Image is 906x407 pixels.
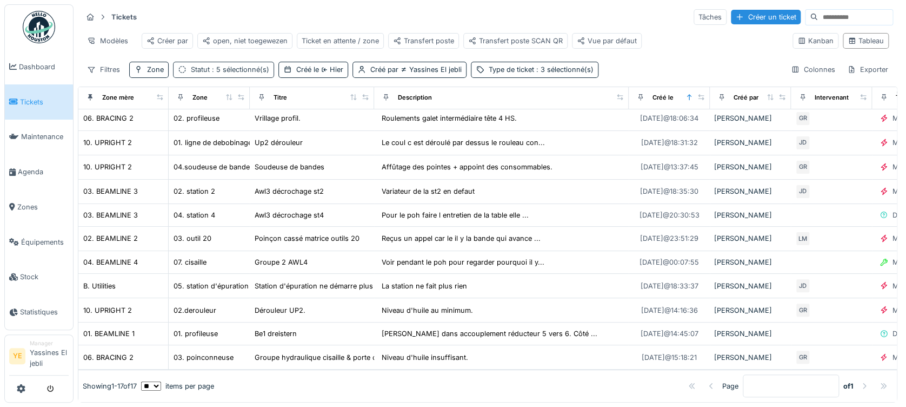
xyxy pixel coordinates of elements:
div: Créé le [296,64,343,75]
div: [DATE] @ 15:18:21 [642,352,697,363]
div: Manager [30,339,69,347]
div: Awl3 décrochage st2 [255,186,324,196]
span: Stock [20,272,69,282]
div: Modèles [82,33,133,49]
a: Zones [5,189,73,225]
div: B. Utilities [83,281,116,291]
div: [PERSON_NAME] [714,233,787,244]
div: GR [795,111,810,126]
strong: of 1 [843,381,854,391]
div: Up2 dérouleur [255,137,303,148]
div: Statut [191,64,269,75]
div: 10. UPRIGHT 2 [83,137,132,148]
span: : 3 sélectionné(s) [534,65,594,74]
div: Voir pendant le poh pour regarder pourquoi il y... [382,257,544,267]
div: JD [795,278,810,293]
div: Créer un ticket [731,10,801,24]
div: 07. cisaille [174,257,206,267]
div: Affûtage des pointes + appoint des consommables. [382,162,552,172]
div: [DATE] @ 18:35:30 [640,186,698,196]
div: [PERSON_NAME] [714,113,787,123]
div: Dérouleur UP2. [255,305,305,316]
div: 03. poinconneuse [174,352,234,363]
div: JD [795,135,810,150]
div: Niveau d'huile au minimum. [382,305,473,316]
div: [DATE] @ 14:45:07 [641,329,698,339]
div: 10. UPRIGHT 2 [83,305,132,316]
div: Créé le [652,93,674,102]
a: Équipements [5,225,73,260]
div: Zone mère [102,93,134,102]
div: GR [795,160,810,175]
div: 10. UPRIGHT 2 [83,162,132,172]
div: [PERSON_NAME] [714,210,787,220]
div: Titre [274,93,287,102]
div: Description [398,93,432,102]
div: 04. BEAMLINE 4 [83,257,138,267]
div: [DATE] @ 18:06:34 [640,113,698,123]
div: Type de ticket [489,64,594,75]
div: [DATE] @ 00:07:55 [639,257,699,267]
div: 02. profileuse [174,113,219,123]
div: Tâches [694,9,727,25]
div: Showing 1 - 17 of 17 [83,381,137,391]
img: Badge_color-CXgf-gQk.svg [23,11,55,43]
div: 03. BEAMLINE 3 [83,186,138,196]
div: Reçus un appel car le il y la bande qui avance ... [382,233,541,244]
a: Statistiques [5,294,73,330]
span: Hier [319,65,343,74]
div: Transfert poste [393,36,454,46]
div: Groupe 2 AWL4 [255,257,308,267]
div: Pour le poh faire l entretien de la table elle ... [382,210,529,220]
div: 05. station d'épuration [174,281,249,291]
div: Vue par défaut [577,36,637,46]
span: Statistiques [20,307,69,317]
div: Filtres [82,62,125,77]
div: 02. station 2 [174,186,215,196]
div: Le coul c est déroulé par dessus le rouleau con... [382,137,545,148]
div: Transfert poste SCAN QR [468,36,563,46]
span: Yassines El jebli [398,65,462,74]
li: Yassines El jebli [30,339,69,373]
div: Be1 dreistern [255,329,297,339]
div: [PERSON_NAME] [714,352,787,363]
span: : 5 sélectionné(s) [210,65,269,74]
div: Zone [147,64,164,75]
div: [DATE] @ 18:33:37 [641,281,698,291]
div: La station ne fait plus rien [382,281,467,291]
div: [DATE] @ 20:30:53 [639,210,700,220]
span: Zones [17,202,69,212]
div: 03. BEAMLINE 3 [83,210,138,220]
div: Kanban [797,36,834,46]
div: Soudeuse de bandes [255,162,324,172]
div: Créé par [370,64,462,75]
div: Niveau d'huile insuffisant. [382,352,468,363]
div: Awl3 décrochage st4 [255,210,324,220]
div: 04.soudeuse de bande [174,162,250,172]
a: Stock [5,260,73,295]
div: [PERSON_NAME] [714,162,787,172]
div: [PERSON_NAME] [714,257,787,267]
div: [DATE] @ 14:16:36 [641,305,698,316]
div: open, niet toegewezen [202,36,288,46]
div: [PERSON_NAME] [714,281,787,291]
a: YE ManagerYassines El jebli [9,339,69,376]
div: 06. BRACING 2 [83,113,134,123]
div: [PERSON_NAME] [714,186,787,196]
span: Agenda [18,167,69,177]
div: LM [795,231,810,246]
div: 03. outil 20 [174,233,211,244]
div: Zone [192,93,208,102]
div: Vrillage profil. [255,113,301,123]
div: JD [795,184,810,199]
div: [DATE] @ 18:31:32 [641,137,698,148]
div: 04. station 4 [174,210,215,220]
div: 01. BEAMLINE 1 [83,329,135,339]
span: Tickets [20,97,69,107]
strong: Tickets [107,12,141,22]
div: Roulements galet intermédiaire tête 4 HS. [382,113,517,123]
span: Équipements [21,237,69,247]
a: Dashboard [5,49,73,84]
div: [PERSON_NAME] [714,329,787,339]
div: Colonnes [786,62,840,77]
